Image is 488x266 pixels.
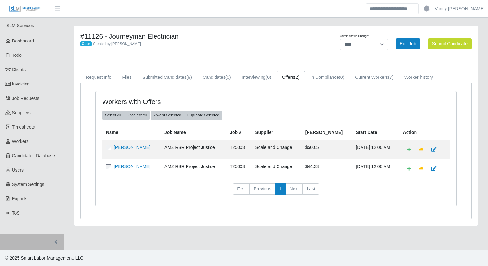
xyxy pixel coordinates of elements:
a: In Compliance [305,71,350,84]
img: SLM Logo [9,5,41,12]
td: [DATE] 12:00 AM [352,140,399,159]
button: Submit Candidate [428,38,472,49]
a: [PERSON_NAME] [114,145,150,150]
button: Duplicate Selected [184,111,222,120]
td: T25003 [226,159,251,178]
a: Edit Job [396,38,420,49]
a: Candidates [197,71,236,84]
span: Job Requests [12,96,40,101]
a: Add Default Cost Code [403,163,415,174]
span: Clients [12,67,26,72]
span: (0) [266,75,271,80]
th: Start Date [352,125,399,140]
span: SLM Services [6,23,34,28]
div: bulk actions [102,111,150,120]
span: (0) [339,75,344,80]
span: © 2025 Smart Labor Management, LLC [5,255,83,261]
span: Timesheets [12,124,35,129]
span: Exports [12,196,27,201]
span: Candidates Database [12,153,55,158]
td: AMZ RSR Project Justice [161,159,226,178]
a: Offers [277,71,305,84]
th: [PERSON_NAME] [301,125,352,140]
th: Job Name [161,125,226,140]
td: AMZ RSR Project Justice [161,140,226,159]
h4: #11126 - Journeyman Electrician [80,32,305,40]
div: bulk actions [151,111,222,120]
a: Make Team Lead [415,163,428,174]
button: Award Selected [151,111,184,120]
button: Select All [102,111,124,120]
label: Admin Status Change: [340,34,369,39]
input: Search [366,3,419,14]
h4: Workers with Offers [102,98,241,106]
a: Files [117,71,137,84]
a: Worker history [399,71,438,84]
a: Current Workers [350,71,399,84]
span: Dashboard [12,38,34,43]
span: (0) [225,75,231,80]
button: Unselect All [124,111,150,120]
span: Todo [12,53,22,58]
td: Scale and Change [251,140,301,159]
span: (9) [187,75,192,80]
th: Supplier [251,125,301,140]
a: 1 [275,183,286,195]
a: Submitted Candidates [137,71,197,84]
span: Open [80,41,92,47]
a: [PERSON_NAME] [114,164,150,169]
span: Users [12,167,24,173]
th: Action [399,125,450,140]
span: Invoicing [12,81,30,86]
td: Scale and Change [251,159,301,178]
th: Name [102,125,161,140]
span: (7) [388,75,393,80]
a: Interviewing [236,71,277,84]
td: T25003 [226,140,251,159]
a: Vanity [PERSON_NAME] [435,5,485,12]
td: $44.33 [301,159,352,178]
td: [DATE] 12:00 AM [352,159,399,178]
th: Job # [226,125,251,140]
nav: pagination [102,183,450,200]
td: $50.05 [301,140,352,159]
span: ToS [12,211,20,216]
span: System Settings [12,182,44,187]
span: (2) [294,75,300,80]
a: Make Team Lead [415,144,428,155]
span: Created by [PERSON_NAME] [93,42,141,46]
span: Workers [12,139,29,144]
span: Suppliers [12,110,31,115]
a: Request Info [80,71,117,84]
a: Add Default Cost Code [403,144,415,155]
